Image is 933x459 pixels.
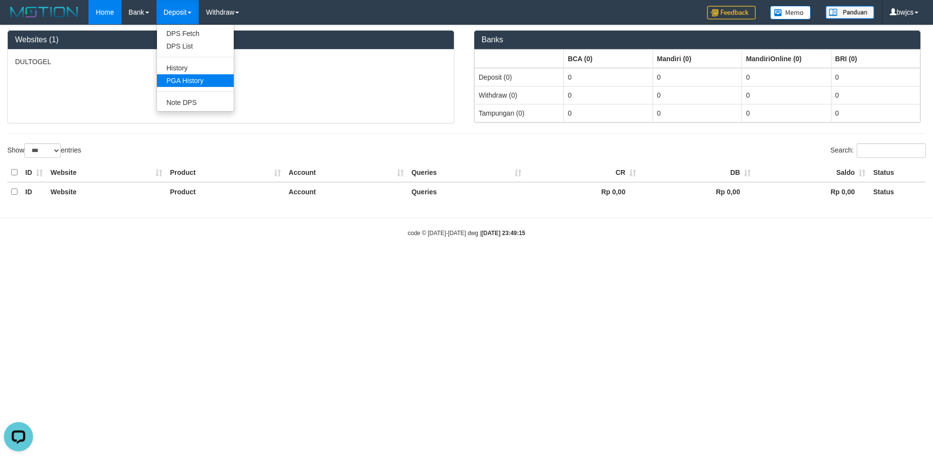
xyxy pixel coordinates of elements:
a: PGA History [157,74,234,87]
th: ID [21,182,47,201]
td: 0 [831,86,920,104]
label: Search: [830,143,926,158]
img: panduan.png [826,6,874,19]
select: Showentries [24,143,61,158]
a: Note DPS [157,96,234,109]
img: Feedback.jpg [707,6,756,19]
a: DPS Fetch [157,27,234,40]
th: Website [47,163,166,182]
th: Rp 0,00 [755,182,869,201]
th: Queries [408,163,525,182]
td: 0 [653,104,742,122]
th: Group: activate to sort column ascending [831,50,920,68]
th: Account [285,163,408,182]
td: Tampungan (0) [475,104,564,122]
th: Rp 0,00 [525,182,640,201]
label: Show entries [7,143,81,158]
th: Rp 0,00 [640,182,755,201]
td: 0 [653,68,742,86]
td: 0 [564,86,653,104]
input: Search: [857,143,926,158]
a: DPS List [157,40,234,52]
th: Product [166,163,285,182]
td: 0 [564,68,653,86]
th: Status [869,163,926,182]
h3: Banks [482,35,913,44]
th: Group: activate to sort column ascending [742,50,831,68]
td: 0 [831,68,920,86]
th: DB [640,163,755,182]
td: 0 [564,104,653,122]
td: 0 [653,86,742,104]
th: ID [21,163,47,182]
th: Product [166,182,285,201]
p: DULTOGEL [15,57,447,67]
td: 0 [831,104,920,122]
td: 0 [742,104,831,122]
th: Group: activate to sort column ascending [475,50,564,68]
th: Queries [408,182,525,201]
th: Saldo [755,163,869,182]
th: Group: activate to sort column ascending [653,50,742,68]
th: Account [285,182,408,201]
th: CR [525,163,640,182]
strong: [DATE] 23:49:15 [482,230,525,237]
button: Open LiveChat chat widget [4,4,33,33]
th: Group: activate to sort column ascending [564,50,653,68]
img: Button%20Memo.svg [770,6,811,19]
h3: Websites (1) [15,35,447,44]
td: Withdraw (0) [475,86,564,104]
th: Website [47,182,166,201]
small: code © [DATE]-[DATE] dwg | [408,230,525,237]
th: Status [869,182,926,201]
td: 0 [742,68,831,86]
td: Deposit (0) [475,68,564,86]
td: 0 [742,86,831,104]
img: MOTION_logo.png [7,5,81,19]
a: History [157,62,234,74]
